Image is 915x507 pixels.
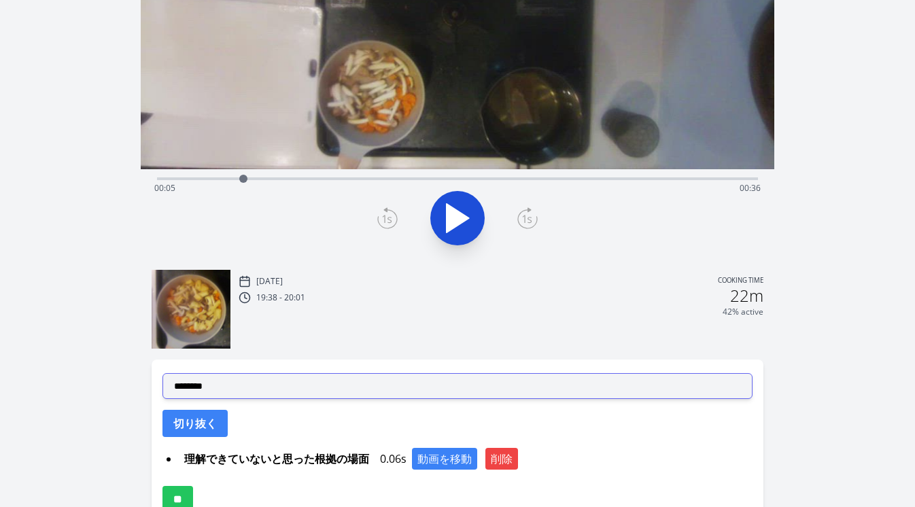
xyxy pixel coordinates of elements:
span: 理解できていないと思った根拠の場面 [179,448,375,470]
img: 250820103927_thumb.jpeg [152,270,231,349]
p: 19:38 - 20:01 [256,292,305,303]
span: 00:36 [740,182,761,194]
p: Cooking time [718,275,763,287]
div: 0.06s [179,448,753,470]
span: 00:05 [154,182,175,194]
button: 削除 [485,448,518,470]
h2: 22m [730,287,763,304]
p: [DATE] [256,276,283,287]
button: 動画を移動 [412,448,477,470]
button: 切り抜く [162,410,228,437]
p: 42% active [723,307,763,317]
